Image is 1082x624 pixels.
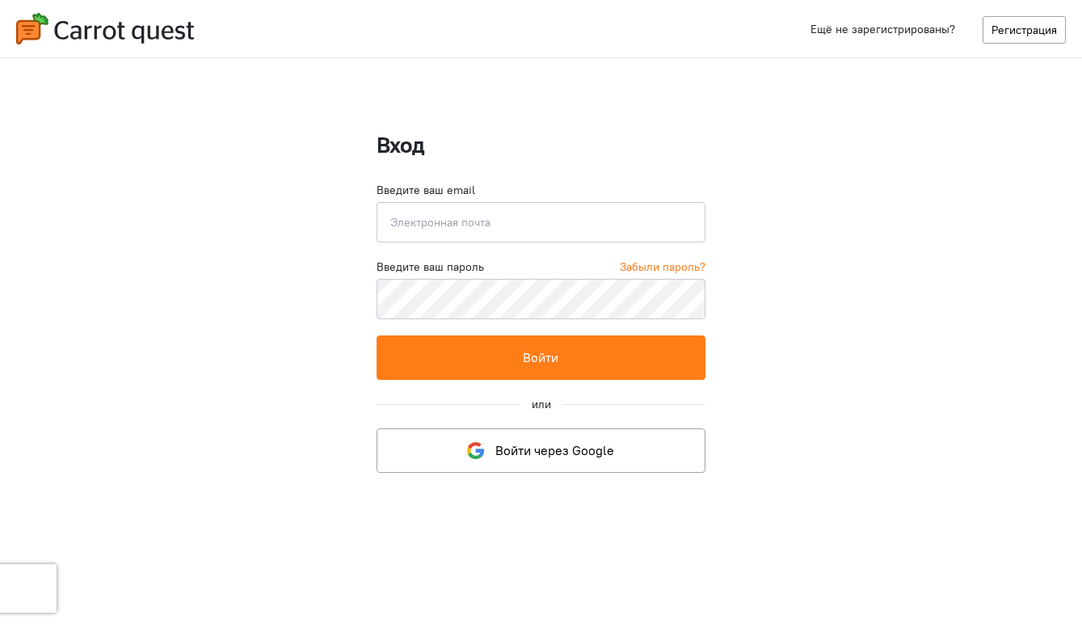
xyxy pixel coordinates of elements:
label: Введите ваш пароль [377,259,484,275]
div: или [532,396,551,412]
input: Электронная почта [377,202,705,242]
a: Регистрация [983,16,1066,44]
span: Ещё не зарегистрированы? [810,22,955,36]
label: Введите ваш email [377,182,475,198]
strong: Вход [377,130,424,159]
a: Забыли пароль? [620,259,705,275]
img: carrot-quest-logo.svg [16,13,194,44]
img: google-logo.svg [467,442,484,459]
span: Войти через Google [495,442,614,458]
button: Войти [377,335,705,380]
